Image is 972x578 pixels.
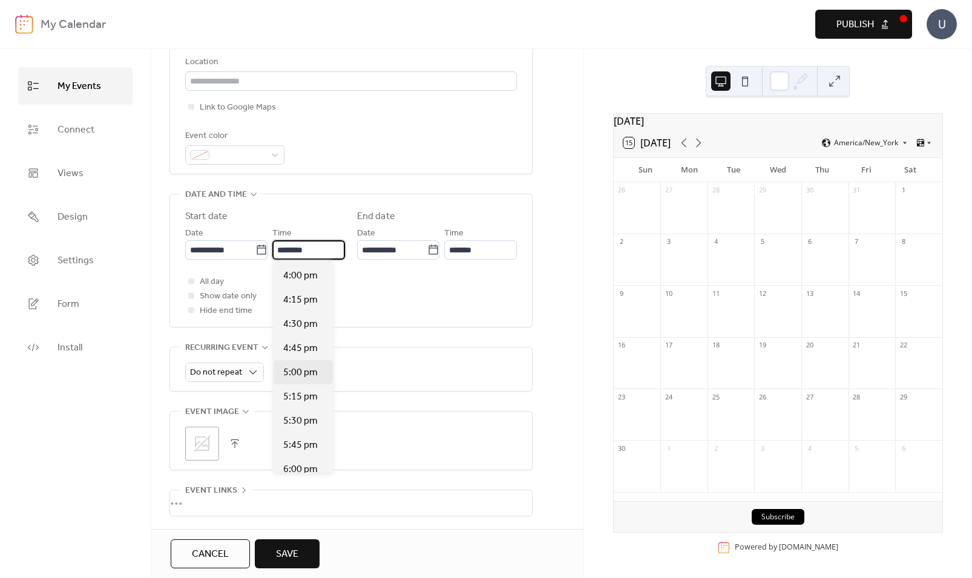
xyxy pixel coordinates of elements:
span: Form [57,295,79,314]
a: Connect [18,111,133,148]
button: Subscribe [752,509,804,525]
div: 13 [805,289,814,298]
div: U [927,9,957,39]
div: 6 [805,237,814,246]
div: 24 [664,392,673,401]
a: My Events [18,67,133,105]
div: Event color [185,129,282,143]
span: Design [57,208,88,227]
div: 20 [805,341,814,350]
div: 6 [899,444,908,453]
div: [DATE] [614,114,942,128]
div: Fri [844,158,888,182]
span: Settings [57,251,94,271]
span: 5:45 pm [283,438,318,453]
div: 4 [711,237,720,246]
div: 4 [805,444,814,453]
div: 3 [758,444,767,453]
button: Publish [815,10,912,39]
div: Tue [712,158,756,182]
a: [DOMAIN_NAME] [779,542,838,553]
div: 28 [711,186,720,195]
span: Date [357,226,375,241]
span: Install [57,338,82,358]
div: 5 [758,237,767,246]
span: 5:30 pm [283,414,318,429]
span: Save [276,547,298,562]
div: 28 [852,392,861,401]
div: 18 [711,341,720,350]
span: Date [185,226,203,241]
div: 5 [852,444,861,453]
div: 22 [899,341,908,350]
div: 19 [758,341,767,350]
span: Connect [57,120,94,140]
span: Hide end time [200,304,252,318]
button: Save [255,539,320,568]
span: Time [444,226,464,241]
div: 29 [758,186,767,195]
span: Show date only [200,289,257,304]
a: Views [18,154,133,192]
div: 26 [758,392,767,401]
span: Publish [836,18,874,32]
div: 27 [664,186,673,195]
div: 12 [758,289,767,298]
span: 4:45 pm [283,341,318,356]
div: 9 [617,289,626,298]
div: Wed [756,158,800,182]
a: Install [18,329,133,366]
div: ••• [170,490,532,516]
div: Start date [185,209,228,224]
a: Cancel [171,539,250,568]
div: 1 [899,186,908,195]
span: Recurring event [185,341,258,355]
div: 17 [664,341,673,350]
div: 10 [664,289,673,298]
span: Time [272,226,292,241]
span: 4:15 pm [283,293,318,307]
b: My Calendar [41,13,106,36]
span: 5:15 pm [283,390,318,404]
div: 8 [899,237,908,246]
span: 4:30 pm [283,317,318,332]
div: ; [185,427,219,461]
span: Do not repeat [190,364,242,381]
img: logo [15,15,33,34]
div: Sat [888,158,933,182]
span: 6:00 pm [283,462,318,477]
div: 1 [664,444,673,453]
span: Cancel [192,547,229,562]
div: 15 [899,289,908,298]
div: Powered by [735,542,838,553]
div: 26 [617,186,626,195]
div: 25 [711,392,720,401]
div: 30 [617,444,626,453]
span: Event links [185,484,237,498]
span: Event image [185,405,239,419]
div: End date [357,209,395,224]
div: 27 [805,392,814,401]
button: 15[DATE] [619,134,675,151]
div: Location [185,55,514,70]
div: 2 [617,237,626,246]
div: 11 [711,289,720,298]
a: Settings [18,241,133,279]
div: Mon [668,158,712,182]
div: 14 [852,289,861,298]
div: 7 [852,237,861,246]
div: Sun [623,158,668,182]
span: Date and time [185,188,247,202]
span: 4:00 pm [283,269,318,283]
span: 5:00 pm [283,366,318,380]
div: 30 [805,186,814,195]
span: Views [57,164,84,183]
span: All day [200,275,224,289]
a: Design [18,198,133,235]
div: 23 [617,392,626,401]
span: My Events [57,77,101,96]
div: 3 [664,237,673,246]
span: America/New_York [834,139,898,146]
div: 31 [852,186,861,195]
div: Thu [800,158,844,182]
